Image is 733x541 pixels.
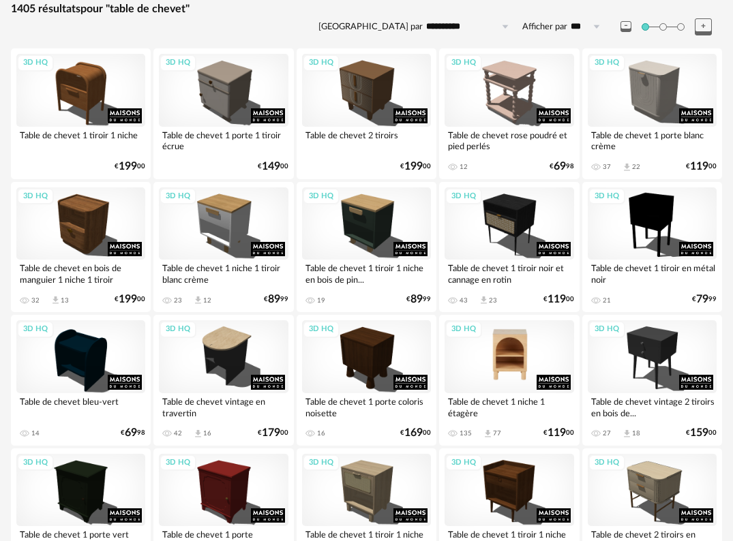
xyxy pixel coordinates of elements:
a: 3D HQ Table de chevet 1 porte blanc crème 37 Download icon 22 €11900 [582,48,722,179]
div: € 00 [115,162,145,171]
div: € 98 [121,429,145,437]
div: 14 [31,429,40,437]
div: Table de chevet 1 tiroir en métal noir [588,260,717,287]
div: 3D HQ [303,55,340,72]
div: 3D HQ [303,188,340,205]
span: 199 [404,162,423,171]
div: € 00 [400,162,431,171]
div: 77 [493,429,501,437]
a: 3D HQ Table de chevet 1 niche 1 étagère 135 Download icon 77 €11900 [439,315,579,446]
div: 3D HQ [17,454,54,472]
span: 199 [119,295,137,304]
div: 3D HQ [160,321,196,338]
div: € 98 [550,162,574,171]
div: 1405 résultats [11,2,722,16]
div: 3D HQ [17,55,54,72]
div: Table de chevet rose poudré et pied perlés [445,127,573,154]
div: € 00 [258,429,288,437]
span: 159 [690,429,708,437]
div: € 00 [543,295,574,304]
span: 119 [690,162,708,171]
div: Table de chevet bleu-vert [16,393,145,420]
div: Table de chevet 1 tiroir 1 niche [16,127,145,154]
div: Table de chevet 1 tiroir 1 niche en bois de pin... [302,260,431,287]
div: 3D HQ [445,454,482,472]
div: € 00 [115,295,145,304]
div: € 00 [543,429,574,437]
span: 199 [119,162,137,171]
div: 12 [203,296,211,305]
a: 3D HQ Table de chevet 1 porte 1 tiroir écrue €14900 [153,48,293,179]
div: 12 [460,163,468,171]
span: 149 [262,162,280,171]
span: Download icon [193,295,203,305]
a: 3D HQ Table de chevet 2 tiroirs €19900 [297,48,436,179]
span: Download icon [50,295,61,305]
span: 69 [554,162,566,171]
div: € 99 [692,295,717,304]
span: Download icon [622,429,632,439]
div: 3D HQ [303,321,340,338]
a: 3D HQ Table de chevet 1 tiroir noir et cannage en rotin 43 Download icon 23 €11900 [439,182,579,313]
div: Table de chevet 1 niche 1 tiroir blanc crème [159,260,288,287]
span: 69 [125,429,137,437]
a: 3D HQ Table de chevet 1 tiroir 1 niche €19900 [11,48,151,179]
div: € 99 [406,295,431,304]
div: Table de chevet 1 niche 1 étagère [445,393,573,420]
div: 3D HQ [160,188,196,205]
span: 169 [404,429,423,437]
div: Table de chevet vintage en travertin [159,393,288,420]
span: Download icon [622,162,632,172]
div: € 00 [400,429,431,437]
span: Download icon [483,429,493,439]
span: 119 [548,429,566,437]
label: [GEOGRAPHIC_DATA] par [318,21,423,33]
div: € 00 [686,429,717,437]
span: 89 [268,295,280,304]
div: 19 [317,296,325,305]
a: 3D HQ Table de chevet vintage en travertin 42 Download icon 16 €17900 [153,315,293,446]
div: Table de chevet 1 porte 1 tiroir écrue [159,127,288,154]
div: € 00 [686,162,717,171]
span: 79 [696,295,708,304]
div: € 99 [264,295,288,304]
div: Table de chevet vintage 2 tiroirs en bois de... [588,393,717,420]
div: 3D HQ [588,55,625,72]
div: 3D HQ [160,55,196,72]
div: 13 [61,296,69,305]
div: Table de chevet 1 tiroir noir et cannage en rotin [445,260,573,287]
span: 179 [262,429,280,437]
div: 3D HQ [588,188,625,205]
div: € 00 [258,162,288,171]
a: 3D HQ Table de chevet 1 tiroir 1 niche en bois de pin... 19 €8999 [297,182,436,313]
div: 23 [174,296,182,305]
a: 3D HQ Table de chevet 1 niche 1 tiroir blanc crème 23 Download icon 12 €8999 [153,182,293,313]
div: 3D HQ [588,454,625,472]
div: 42 [174,429,182,437]
span: pour "table de chevet" [80,3,190,14]
div: 3D HQ [17,188,54,205]
div: 3D HQ [17,321,54,338]
div: Table de chevet en bois de manguier 1 niche 1 tiroir [16,260,145,287]
div: 3D HQ [445,321,482,338]
div: 27 [603,429,611,437]
div: Table de chevet 1 porte coloris noisette [302,393,431,420]
div: 16 [203,429,211,437]
div: 43 [460,296,468,305]
a: 3D HQ Table de chevet bleu-vert 14 €6998 [11,315,151,446]
div: 22 [632,163,640,171]
div: 18 [632,429,640,437]
div: 3D HQ [445,55,482,72]
span: 119 [548,295,566,304]
a: 3D HQ Table de chevet rose poudré et pied perlés 12 €6998 [439,48,579,179]
div: 3D HQ [160,454,196,472]
div: 3D HQ [303,454,340,472]
span: Download icon [193,429,203,439]
div: 3D HQ [588,321,625,338]
div: 32 [31,296,40,305]
a: 3D HQ Table de chevet 1 porte coloris noisette 16 €16900 [297,315,436,446]
a: 3D HQ Table de chevet en bois de manguier 1 niche 1 tiroir 32 Download icon 13 €19900 [11,182,151,313]
div: 16 [317,429,325,437]
div: 135 [460,429,472,437]
div: 37 [603,163,611,171]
